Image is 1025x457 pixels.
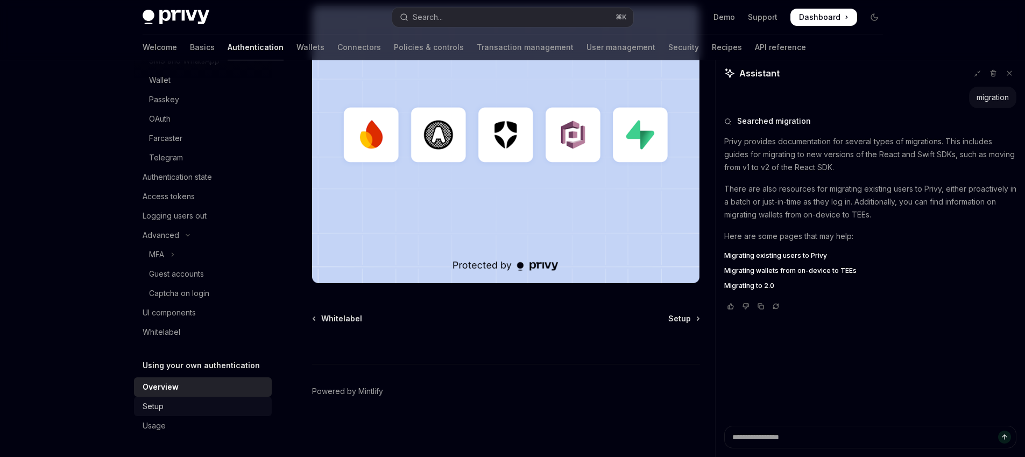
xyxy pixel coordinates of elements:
a: Migrating to 2.0 [724,282,1016,290]
button: Vote that response was not good [739,301,752,312]
div: OAuth [149,113,171,125]
a: Wallets [296,34,324,60]
a: Passkey [134,90,272,109]
a: Whitelabel [313,313,362,324]
a: Telegram [134,148,272,167]
div: Passkey [149,93,179,106]
a: Basics [190,34,215,60]
div: Captcha on login [149,287,209,300]
a: Dashboard [790,9,857,26]
a: Recipes [712,34,742,60]
h5: Using your own authentication [143,359,260,372]
p: There are also resources for migrating existing users to Privy, either proactively in a batch or ... [724,182,1016,221]
a: Setup [668,313,699,324]
button: Copy chat response [754,301,767,312]
a: UI components [134,303,272,322]
a: OAuth [134,109,272,129]
a: API reference [755,34,806,60]
a: Farcaster [134,129,272,148]
div: Logging users out [143,209,207,222]
a: Usage [134,416,272,435]
div: Overview [143,381,179,393]
span: Migrating to 2.0 [724,282,774,290]
img: JWT-based auth splash [312,6,700,283]
span: Migrating wallets from on-device to TEEs [724,266,857,275]
button: Vote that response was good [724,301,737,312]
button: Open search [392,8,633,27]
a: Support [748,12,777,23]
div: Telegram [149,151,183,164]
a: Whitelabel [134,322,272,342]
div: Whitelabel [143,326,180,339]
button: Toggle dark mode [866,9,883,26]
div: Advanced [143,229,179,242]
button: Toggle Advanced section [134,226,272,245]
span: Assistant [739,67,780,80]
a: Demo [713,12,735,23]
div: UI components [143,306,196,319]
button: Reload last chat [769,301,782,312]
div: Access tokens [143,190,195,203]
a: Captcha on login [134,284,272,303]
a: Setup [134,397,272,416]
textarea: Ask a question... [724,426,1016,448]
span: Whitelabel [321,313,362,324]
div: Search... [413,11,443,24]
a: Transaction management [477,34,574,60]
span: Searched migration [737,116,811,126]
span: Dashboard [799,12,840,23]
div: Farcaster [149,132,182,145]
p: Privy provides documentation for several types of migrations. This includes guides for migrating ... [724,135,1016,174]
span: ⌘ K [616,13,627,22]
a: Authentication state [134,167,272,187]
a: User management [586,34,655,60]
a: Authentication [228,34,284,60]
a: Powered by Mintlify [312,386,383,397]
a: Guest accounts [134,264,272,284]
div: Authentication state [143,171,212,184]
img: dark logo [143,10,209,25]
span: Migrating existing users to Privy [724,251,827,260]
a: Overview [134,377,272,397]
a: Policies & controls [394,34,464,60]
a: Security [668,34,699,60]
div: Guest accounts [149,268,204,280]
a: Logging users out [134,206,272,226]
div: Wallet [149,74,171,87]
div: MFA [149,248,164,261]
a: Migrating wallets from on-device to TEEs [724,266,1016,275]
span: Setup [668,313,691,324]
div: Usage [143,419,166,432]
button: Searched migration [724,116,1016,126]
p: Here are some pages that may help: [724,230,1016,243]
div: migration [977,92,1009,103]
button: Toggle MFA section [134,245,272,264]
div: Setup [143,400,164,413]
a: Access tokens [134,187,272,206]
a: Wallet [134,71,272,90]
a: Welcome [143,34,177,60]
a: Connectors [337,34,381,60]
a: Migrating existing users to Privy [724,251,1016,260]
button: Send message [998,431,1011,444]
